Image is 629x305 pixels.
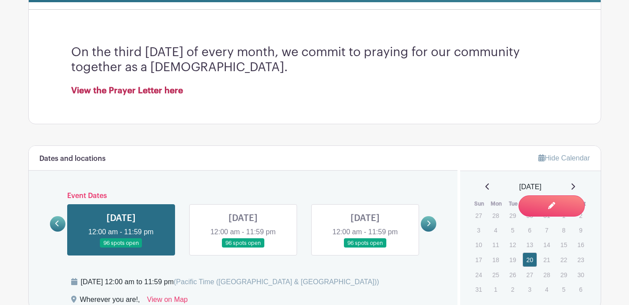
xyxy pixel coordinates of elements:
[557,282,571,296] p: 5
[488,282,503,296] p: 1
[471,253,486,267] p: 17
[471,268,486,282] p: 24
[71,45,558,75] h3: On the third [DATE] of every month, we commit to praying for our community together as a [DEMOGRA...
[505,209,520,222] p: 29
[522,223,537,237] p: 6
[471,199,488,208] th: Sun
[471,209,486,222] p: 27
[488,199,505,208] th: Mon
[505,268,520,282] p: 26
[39,155,106,163] h6: Dates and locations
[505,282,520,296] p: 2
[519,182,541,192] span: [DATE]
[522,238,537,252] p: 13
[573,268,588,282] p: 30
[522,252,537,267] a: 20
[522,282,537,296] p: 3
[539,253,554,267] p: 21
[539,223,554,237] p: 7
[65,192,421,200] h6: Event Dates
[471,238,486,252] p: 10
[573,238,588,252] p: 16
[505,223,520,237] p: 5
[557,253,571,267] p: 22
[557,268,571,282] p: 29
[505,238,520,252] p: 12
[505,253,520,267] p: 19
[539,282,554,296] p: 4
[488,268,503,282] p: 25
[488,223,503,237] p: 4
[573,253,588,267] p: 23
[538,154,590,162] a: Hide Calendar
[488,209,503,222] p: 28
[488,238,503,252] p: 11
[539,268,554,282] p: 28
[71,86,183,95] a: View the Prayer Letter here
[522,268,537,282] p: 27
[557,238,571,252] p: 15
[488,253,503,267] p: 18
[573,223,588,237] p: 9
[471,282,486,296] p: 31
[471,223,486,237] p: 3
[505,199,522,208] th: Tue
[539,238,554,252] p: 14
[573,282,588,296] p: 6
[174,278,379,286] span: (Pacific Time ([GEOGRAPHIC_DATA] & [GEOGRAPHIC_DATA]))
[81,277,379,287] div: [DATE] 12:00 am to 11:59 pm
[557,223,571,237] p: 8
